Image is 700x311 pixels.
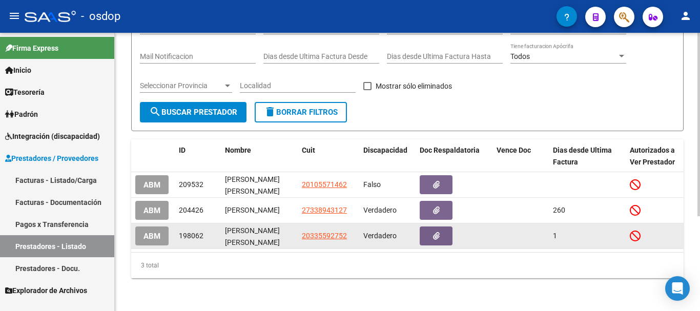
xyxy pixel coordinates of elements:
[225,174,294,195] div: [PERSON_NAME] [PERSON_NAME]
[665,276,690,301] div: Open Intercom Messenger
[363,206,397,214] span: Verdadero
[140,102,246,122] button: Buscar Prestador
[553,146,612,166] span: Dias desde Ultima Factura
[363,232,397,240] span: Verdadero
[143,232,160,241] span: ABM
[302,206,347,214] span: 27338943127
[363,180,381,189] span: Falso
[416,139,492,173] datatable-header-cell: Doc Respaldatoria
[5,43,58,54] span: Firma Express
[420,146,480,154] span: Doc Respaldatoria
[302,232,347,240] span: 20335592752
[140,81,223,90] span: Seleccionar Provincia
[149,108,237,117] span: Buscar Prestador
[5,285,87,296] span: Explorador de Archivos
[179,232,203,240] span: 198062
[149,106,161,118] mat-icon: search
[363,146,407,154] span: Discapacidad
[143,206,160,215] span: ABM
[5,87,45,98] span: Tesorería
[5,65,31,76] span: Inicio
[553,232,557,240] span: 1
[359,139,416,173] datatable-header-cell: Discapacidad
[221,139,298,173] datatable-header-cell: Nombre
[492,139,549,173] datatable-header-cell: Vence Doc
[179,180,203,189] span: 209532
[143,180,160,190] span: ABM
[302,180,347,189] span: 20105571462
[175,139,221,173] datatable-header-cell: ID
[135,201,169,220] button: ABM
[8,10,20,22] mat-icon: menu
[225,225,294,246] div: [PERSON_NAME] [PERSON_NAME]
[255,102,347,122] button: Borrar Filtros
[298,139,359,173] datatable-header-cell: Cuit
[179,206,203,214] span: 204426
[81,5,120,28] span: - osdop
[135,226,169,245] button: ABM
[497,146,531,154] span: Vence Doc
[179,146,186,154] span: ID
[553,206,565,214] span: 260
[626,139,682,173] datatable-header-cell: Autorizados a Ver Prestador
[680,10,692,22] mat-icon: person
[376,80,452,92] span: Mostrar sólo eliminados
[5,153,98,164] span: Prestadores / Proveedores
[264,108,338,117] span: Borrar Filtros
[225,204,294,216] div: [PERSON_NAME]
[131,253,684,278] div: 3 total
[264,106,276,118] mat-icon: delete
[135,175,169,194] button: ABM
[5,109,38,120] span: Padrón
[510,52,530,60] span: Todos
[302,146,315,154] span: Cuit
[630,146,675,166] span: Autorizados a Ver Prestador
[549,139,626,173] datatable-header-cell: Dias desde Ultima Factura
[225,146,251,154] span: Nombre
[5,131,100,142] span: Integración (discapacidad)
